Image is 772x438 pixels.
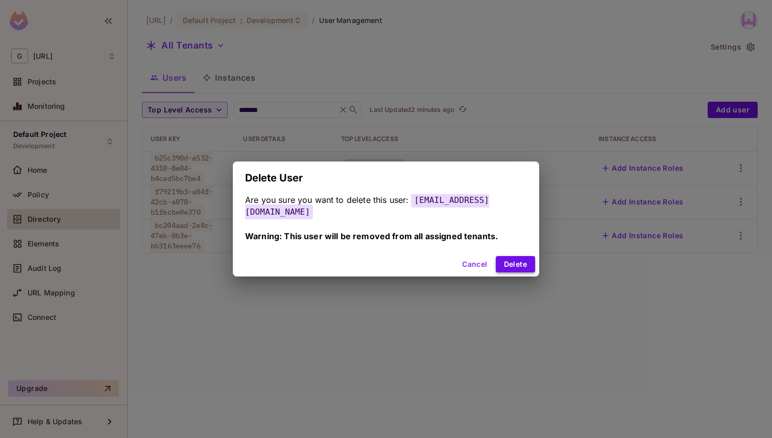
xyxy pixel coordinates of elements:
span: Are you sure you want to delete this user: [245,195,408,205]
button: Cancel [458,256,491,272]
h2: Delete User [233,162,539,194]
button: Delete [496,256,535,272]
span: Warning: This user will be removed from all assigned tenants. [245,231,498,241]
span: [EMAIL_ADDRESS][DOMAIN_NAME] [245,193,489,219]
